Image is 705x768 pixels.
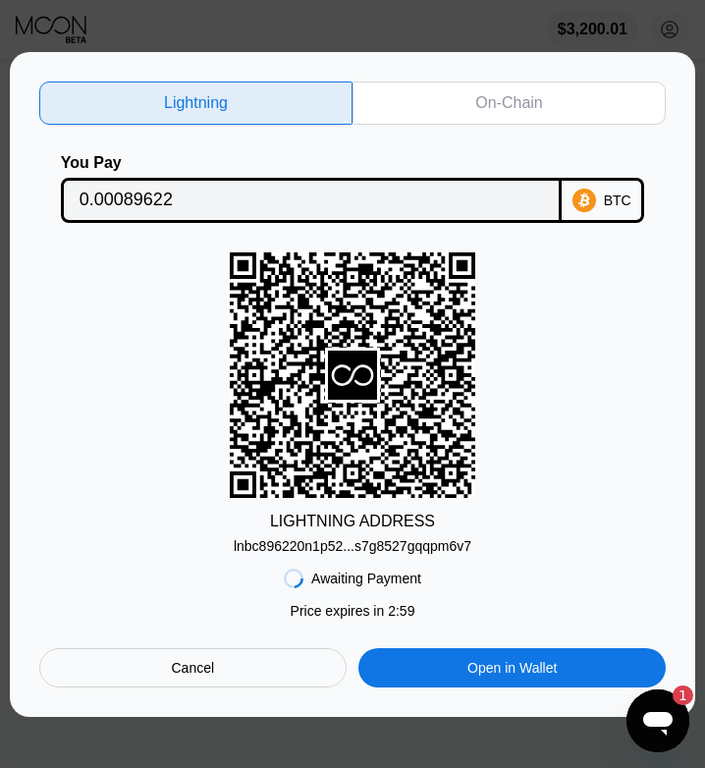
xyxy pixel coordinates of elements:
div: Lightning [164,93,228,113]
div: You PayBTC [39,154,666,223]
iframe: Button to launch messaging window, 1 unread message [626,689,689,752]
div: lnbc896220n1p52...s7g8527gqqpm6v7 [234,538,471,554]
div: Price expires in [291,603,415,619]
div: On-Chain [352,82,666,125]
div: BTC [604,192,631,208]
div: Open in Wallet [358,648,666,687]
div: LIGHTNING ADDRESS [270,513,435,530]
div: Open in Wallet [467,659,557,677]
div: You Pay [61,154,562,172]
div: Cancel [39,648,347,687]
div: Awaiting Payment [311,571,421,586]
div: Cancel [172,659,215,677]
div: On-Chain [475,93,542,113]
div: lnbc896220n1p52...s7g8527gqqpm6v7 [234,530,471,554]
iframe: Number of unread messages [654,686,693,705]
div: Lightning [39,82,352,125]
span: 2 : 59 [388,603,414,619]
